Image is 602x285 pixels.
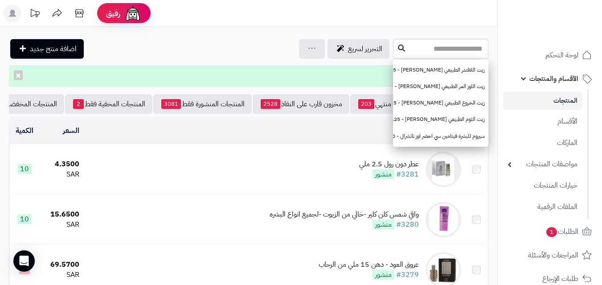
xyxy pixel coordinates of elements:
[528,249,578,261] span: المراجعات والأسئلة
[373,220,394,229] span: منشور
[396,219,419,230] a: #3280
[396,169,419,180] a: #3281
[503,133,582,153] a: الماركات
[24,4,46,24] a: تحديثات المنصة
[393,95,488,111] a: زيت الخروع الطبيعي [PERSON_NAME] - 125 مل
[541,21,594,40] img: logo-2.png
[393,62,488,78] a: زيت اللافندر الطبيعي [PERSON_NAME] - 125 مل
[43,220,79,230] div: SAR
[253,94,349,114] a: مخزون قارب على النفاذ2528
[393,78,488,95] a: زيت اللوز المر الطبيعي [PERSON_NAME] - 125 مل
[19,265,30,274] span: 3
[373,169,394,179] span: منشور
[426,152,461,187] img: عطر دون رول 2.5 ملي
[319,260,419,270] div: عروق العود - دهن 15 ملي من الرحاب
[153,94,252,114] a: المنتجات المنشورة فقط3081
[503,92,582,110] a: المنتجات
[43,260,79,270] div: 69.5700
[350,94,419,114] a: مخزون منتهي203
[358,99,374,109] span: 203
[546,227,557,237] span: 1
[43,159,79,169] div: 4.3500
[30,44,77,54] span: اضافة منتج جديد
[63,125,79,136] a: السعر
[261,99,280,109] span: 2528
[10,39,84,59] a: اضافة منتج جديد
[106,8,120,19] span: رفيق
[503,221,597,242] a: الطلبات1
[348,44,382,54] span: التحرير لسريع
[503,176,582,195] a: خيارات المنتجات
[65,94,152,114] a: المنتجات المخفية فقط2
[14,70,23,80] button: ×
[13,250,35,272] div: Open Intercom Messenger
[359,159,419,169] div: عطر دون رول 2.5 ملي
[393,111,488,128] a: زيت الثوم الطبيعي [PERSON_NAME] - 125 مل
[396,269,419,280] a: #3279
[43,209,79,220] div: 15.6500
[503,112,582,131] a: الأقسام
[161,99,181,109] span: 3081
[503,197,582,217] a: الملفات الرقمية
[529,72,578,85] span: الأقسام والمنتجات
[73,99,84,109] span: 2
[426,202,461,237] img: واقي شمس كلن كلير -خالي من الزيوت -لجميع انواع البشره
[270,209,419,220] div: واقي شمس كلن كلير -خالي من الزيوت -لجميع انواع البشره
[503,245,597,266] a: المراجعات والأسئلة
[393,128,488,145] a: سيروم للبشرة فيتامين سي اخضر اوز ناتشرال - 30 مل
[503,44,597,66] a: لوحة التحكم
[328,39,389,59] a: التحرير لسريع
[542,273,578,285] span: طلبات الإرجاع
[43,270,79,280] div: SAR
[17,214,32,224] span: 10
[503,155,582,174] a: مواصفات المنتجات
[43,169,79,180] div: SAR
[124,4,142,22] img: ai-face.png
[16,125,33,136] a: الكمية
[9,65,488,87] div: تم التعديل!
[373,270,394,280] span: منشور
[545,49,578,61] span: لوحة التحكم
[545,225,578,238] span: الطلبات
[17,164,32,174] span: 10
